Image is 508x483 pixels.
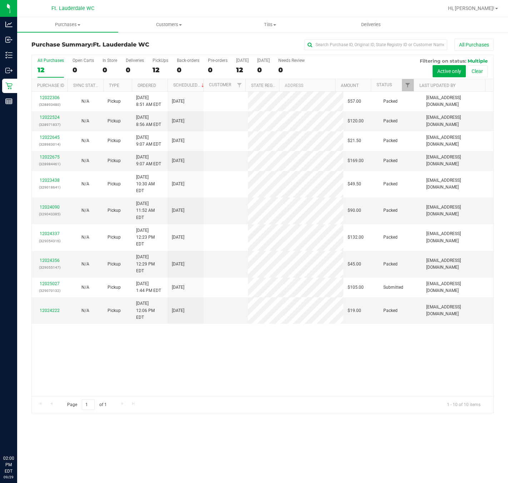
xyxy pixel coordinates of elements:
[341,83,359,88] a: Amount
[177,66,199,74] div: 0
[136,200,163,221] span: [DATE] 11:52 AM EDT
[40,155,60,160] a: 12022675
[377,82,392,87] a: Status
[108,307,121,314] span: Pickup
[383,261,398,268] span: Packed
[40,178,60,183] a: 12023438
[81,307,89,314] button: N/A
[5,21,13,28] inline-svg: Analytics
[172,284,184,291] span: [DATE]
[348,307,361,314] span: $19.00
[426,304,489,317] span: [EMAIL_ADDRESS][DOMAIN_NAME]
[348,98,361,105] span: $57.00
[81,181,89,187] button: N/A
[37,83,64,88] a: Purchase ID
[348,284,364,291] span: $105.00
[40,205,60,210] a: 12024090
[81,262,89,267] span: Not Applicable
[136,94,161,108] span: [DATE] 8:51 AM EDT
[279,79,335,92] th: Address
[136,300,163,321] span: [DATE] 12:06 PM EDT
[348,181,361,187] span: $49.50
[468,58,488,64] span: Multiple
[383,98,398,105] span: Packed
[257,58,270,63] div: [DATE]
[40,135,60,140] a: 12022645
[103,66,117,74] div: 0
[73,83,101,88] a: Sync Status
[426,177,489,191] span: [EMAIL_ADDRESS][DOMAIN_NAME]
[5,67,13,74] inline-svg: Outbound
[426,114,489,128] span: [EMAIL_ADDRESS][DOMAIN_NAME]
[36,101,63,108] p: (328893480)
[251,83,289,88] a: State Registry ID
[136,134,161,148] span: [DATE] 9:07 AM EDT
[419,83,455,88] a: Last Updated By
[209,82,231,87] a: Customer
[119,21,219,28] span: Customers
[93,41,149,48] span: Ft. Lauderdale WC
[108,234,121,241] span: Pickup
[73,66,94,74] div: 0
[136,227,163,248] span: [DATE] 12:23 PM EDT
[81,234,89,241] button: N/A
[234,79,245,91] a: Filter
[383,284,403,291] span: Submitted
[383,307,398,314] span: Packed
[426,154,489,167] span: [EMAIL_ADDRESS][DOMAIN_NAME]
[173,83,206,88] a: Scheduled
[426,280,489,294] span: [EMAIL_ADDRESS][DOMAIN_NAME]
[51,5,94,11] span: Ft. Lauderdale WC
[219,17,320,32] a: Tills
[236,66,249,74] div: 12
[108,181,121,187] span: Pickup
[81,208,89,213] span: Not Applicable
[3,455,14,474] p: 02:00 PM EDT
[40,308,60,313] a: 12024222
[38,66,64,74] div: 12
[433,65,466,77] button: Active only
[441,399,486,410] span: 1 - 10 of 10 items
[36,161,63,167] p: (328984461)
[208,58,228,63] div: Pre-orders
[36,121,63,128] p: (328971837)
[40,231,60,236] a: 12024337
[108,118,121,125] span: Pickup
[138,83,156,88] a: Ordered
[172,181,184,187] span: [DATE]
[172,261,184,268] span: [DATE]
[420,58,466,64] span: Filtering on status:
[383,118,398,125] span: Packed
[448,5,494,11] span: Hi, [PERSON_NAME]!
[81,207,89,214] button: N/A
[81,181,89,186] span: Not Applicable
[3,474,14,480] p: 09/29
[172,137,184,144] span: [DATE]
[426,257,489,271] span: [EMAIL_ADDRESS][DOMAIN_NAME]
[38,58,64,63] div: All Purchases
[126,58,144,63] div: Deliveries
[82,399,95,410] input: 1
[220,21,320,28] span: Tills
[172,234,184,241] span: [DATE]
[172,157,184,164] span: [DATE]
[40,258,60,263] a: 12024356
[136,114,161,128] span: [DATE] 8:56 AM EDT
[81,284,89,291] button: N/A
[81,235,89,240] span: Not Applicable
[126,66,144,74] div: 0
[348,137,361,144] span: $21.50
[426,94,489,108] span: [EMAIL_ADDRESS][DOMAIN_NAME]
[177,58,199,63] div: Back-orders
[172,207,184,214] span: [DATE]
[136,154,161,167] span: [DATE] 9:07 AM EDT
[103,58,117,63] div: In Store
[304,39,447,50] input: Search Purchase ID, Original ID, State Registry ID or Customer Name...
[17,21,118,28] span: Purchases
[5,36,13,43] inline-svg: Inbound
[36,238,63,244] p: (329054316)
[40,115,60,120] a: 12022524
[348,261,361,268] span: $45.00
[402,79,414,91] a: Filter
[5,82,13,89] inline-svg: Retail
